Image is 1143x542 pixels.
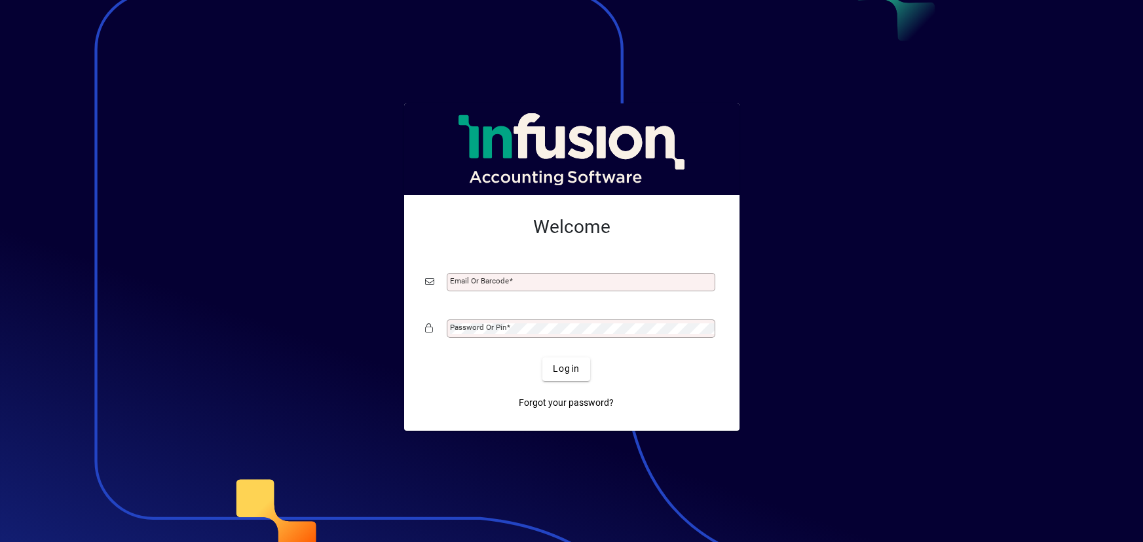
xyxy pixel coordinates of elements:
mat-label: Email or Barcode [450,276,509,285]
span: Login [553,362,580,376]
mat-label: Password or Pin [450,323,506,332]
h2: Welcome [425,216,719,238]
span: Forgot your password? [519,396,614,410]
a: Forgot your password? [514,391,619,415]
button: Login [542,357,590,381]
